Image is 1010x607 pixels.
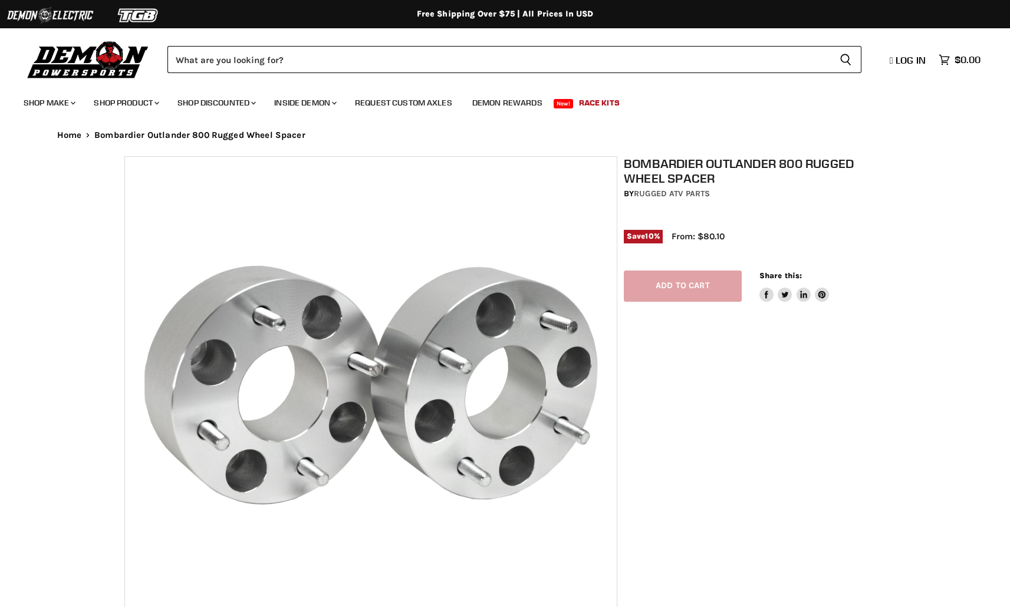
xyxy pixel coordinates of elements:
[634,189,710,199] a: Rugged ATV Parts
[884,55,933,65] a: Log in
[167,46,830,73] input: Search
[624,230,663,243] span: Save %
[15,86,978,115] ul: Main menu
[34,130,977,140] nav: Breadcrumbs
[94,4,183,27] img: TGB Logo 2
[167,46,861,73] form: Product
[896,54,926,66] span: Log in
[624,187,893,200] div: by
[570,91,629,115] a: Race Kits
[34,9,977,19] div: Free Shipping Over $75 | All Prices In USD
[94,130,305,140] span: Bombardier Outlander 800 Rugged Wheel Spacer
[57,130,82,140] a: Home
[169,91,263,115] a: Shop Discounted
[554,99,574,108] span: New!
[6,4,94,27] img: Demon Electric Logo 2
[624,156,893,186] h1: Bombardier Outlander 800 Rugged Wheel Spacer
[463,91,551,115] a: Demon Rewards
[672,231,725,242] span: From: $80.10
[933,51,986,68] a: $0.00
[15,91,83,115] a: Shop Make
[645,232,653,240] span: 10
[85,91,166,115] a: Shop Product
[759,270,830,302] aside: Share this:
[346,91,461,115] a: Request Custom Axles
[955,54,981,65] span: $0.00
[759,271,802,280] span: Share this:
[830,46,861,73] button: Search
[24,38,153,80] img: Demon Powersports
[265,91,344,115] a: Inside Demon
